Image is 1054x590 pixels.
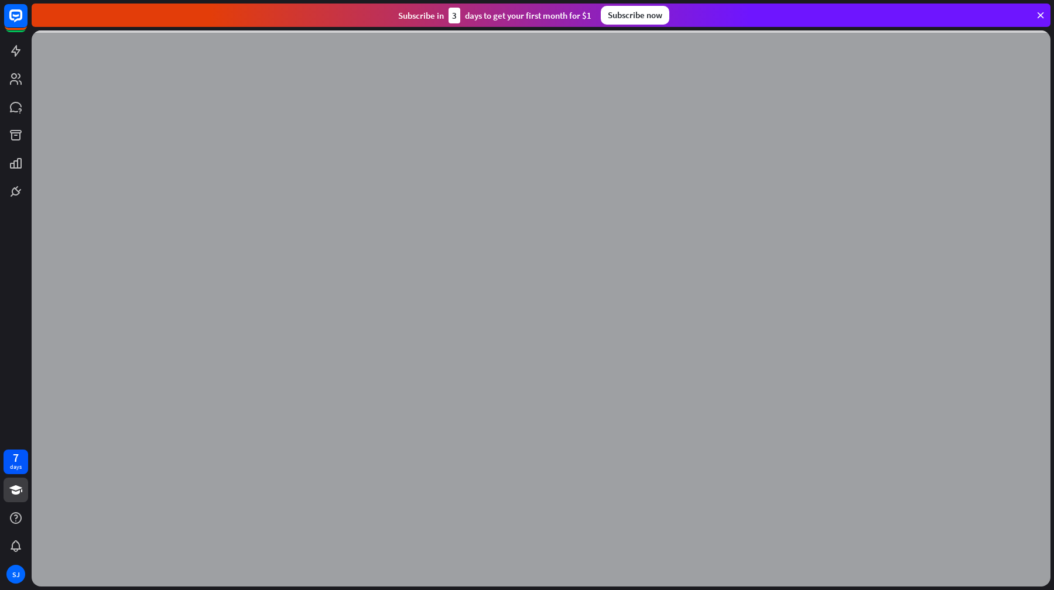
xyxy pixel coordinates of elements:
[449,8,460,23] div: 3
[10,463,22,471] div: days
[6,565,25,584] div: SJ
[13,452,19,463] div: 7
[601,6,669,25] div: Subscribe now
[4,450,28,474] a: 7 days
[398,8,591,23] div: Subscribe in days to get your first month for $1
